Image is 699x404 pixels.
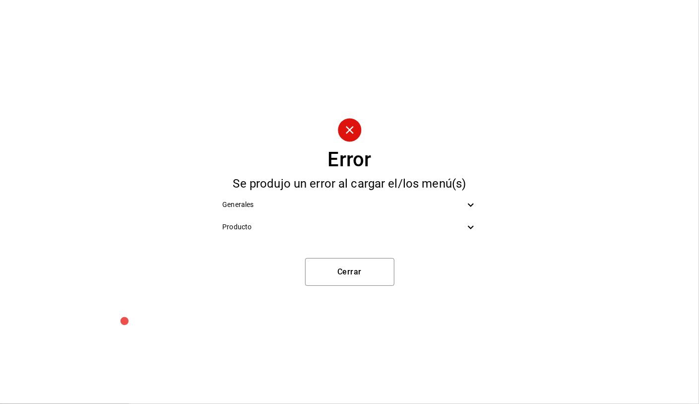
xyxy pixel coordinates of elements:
[222,200,464,210] span: Generales
[214,216,484,238] div: Producto
[305,258,394,286] button: Cerrar
[214,194,484,216] div: Generales
[222,222,464,232] span: Producto
[214,178,484,190] div: Se produjo un error al cargar el/los menú(s)
[328,150,372,170] div: Error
